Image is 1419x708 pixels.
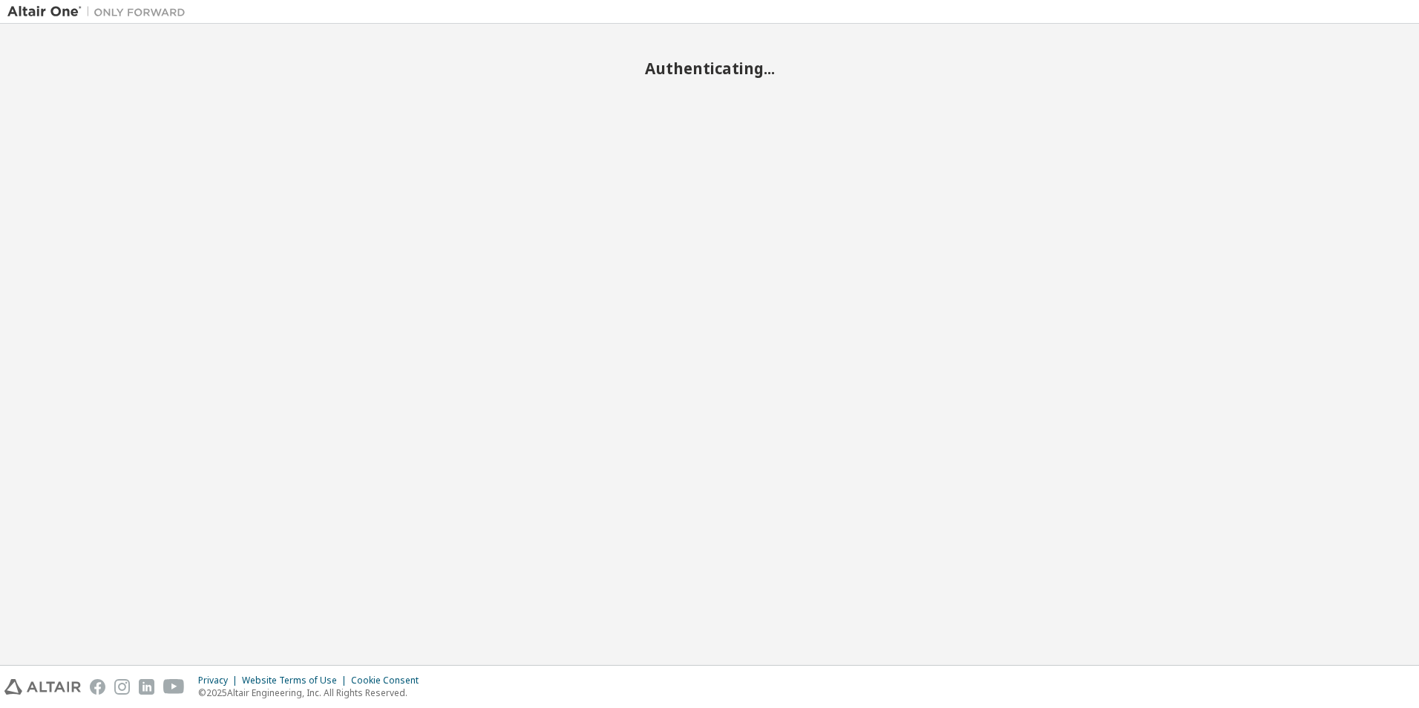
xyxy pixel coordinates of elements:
[139,679,154,695] img: linkedin.svg
[90,679,105,695] img: facebook.svg
[7,4,193,19] img: Altair One
[7,59,1412,78] h2: Authenticating...
[242,675,351,686] div: Website Terms of Use
[114,679,130,695] img: instagram.svg
[4,679,81,695] img: altair_logo.svg
[198,675,242,686] div: Privacy
[198,686,427,699] p: © 2025 Altair Engineering, Inc. All Rights Reserved.
[351,675,427,686] div: Cookie Consent
[163,679,185,695] img: youtube.svg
